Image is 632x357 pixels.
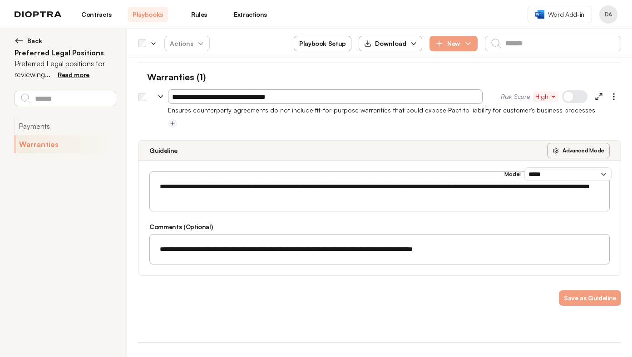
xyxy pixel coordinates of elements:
button: Payments [15,117,116,135]
button: Add tag [168,119,177,128]
a: Playbooks [128,7,168,22]
a: Extractions [230,7,271,22]
p: Ensures counterparty agreements do not include fit-for-purpose warranties that could expose Pact ... [168,106,621,115]
button: Actions [164,36,210,51]
h1: Warranties (1) [138,70,206,84]
button: High [533,92,558,102]
button: Warranties [15,135,116,153]
a: Contracts [76,7,117,22]
a: Word Add-in [528,6,592,23]
span: Read more [58,71,89,78]
button: New [430,36,478,51]
div: Select all [138,39,146,48]
h3: Model [504,171,521,178]
button: Profile menu [599,5,617,24]
span: High [535,92,557,101]
span: Back [27,36,42,45]
button: Download [359,36,422,51]
h3: Guideline [149,146,178,155]
select: Model [524,167,612,181]
a: Rules [179,7,219,22]
span: Risk Score [501,92,530,101]
div: Download [364,39,406,48]
span: ... [45,70,50,79]
span: Actions [163,35,212,52]
p: Preferred Legal positions for reviewing [15,58,116,80]
button: Advanced Mode [547,143,610,158]
img: left arrow [15,36,24,45]
h3: Comments (Optional) [149,222,610,231]
span: Word Add-in [548,10,584,19]
img: logo [15,11,62,18]
img: word [535,10,544,19]
h2: Preferred Legal Positions [15,47,116,58]
button: Save as Guideline [559,290,621,306]
button: Back [15,36,116,45]
button: Playbook Setup [294,36,351,51]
